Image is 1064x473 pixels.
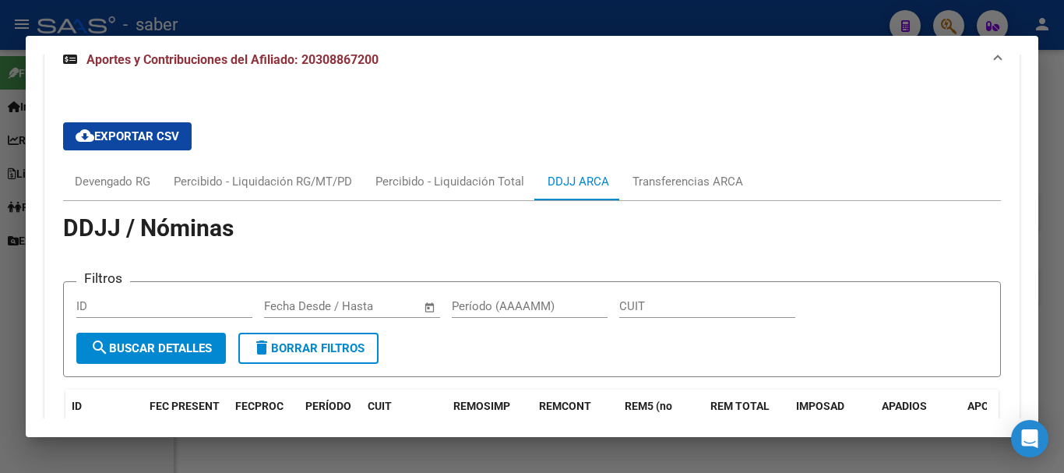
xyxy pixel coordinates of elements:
datatable-header-cell: FECPROC [229,390,299,441]
span: DDJJ / Nóminas [63,214,234,242]
mat-expansion-panel-header: Aportes y Contribuciones del Afiliado: 20308867200 [44,35,1020,85]
span: ID [72,400,82,412]
input: Fecha fin [341,299,417,313]
datatable-header-cell: FEC PRESENT [143,390,229,441]
mat-icon: search [90,338,109,357]
span: REMCONT (rem8) [539,400,591,430]
mat-icon: delete [252,338,271,357]
datatable-header-cell: APADIOS [876,390,961,441]
datatable-header-cell: APO B SOC [961,390,1047,441]
div: Open Intercom Messenger [1011,420,1048,457]
div: Percibido - Liquidación RG/MT/PD [174,173,352,190]
datatable-header-cell: IMPOSAD [790,390,876,441]
div: Transferencias ARCA [632,173,743,190]
datatable-header-cell: REM5 (no remunerativa) [618,390,704,441]
datatable-header-cell: CUIT [361,390,447,441]
div: Percibido - Liquidación Total [375,173,524,190]
datatable-header-cell: REMOSIMP (rem4) [447,390,533,441]
button: Borrar Filtros [238,333,379,364]
button: Open calendar [421,298,439,316]
span: Buscar Detalles [90,341,212,355]
datatable-header-cell: REM TOTAL [704,390,790,441]
button: Exportar CSV [63,122,192,150]
datatable-header-cell: PERÍODO [299,390,361,441]
span: REM TOTAL [710,400,770,412]
span: Exportar CSV [76,129,179,143]
input: Fecha inicio [264,299,327,313]
mat-icon: cloud_download [76,126,94,145]
span: APO B SOC [967,400,1023,412]
span: FECPROC [235,400,284,412]
span: PERÍODO [305,400,351,412]
span: APADIOS [882,400,927,412]
span: Aportes y Contribuciones del Afiliado: 20308867200 [86,52,379,67]
span: REMOSIMP (rem4) [453,400,510,430]
datatable-header-cell: ID [65,390,143,441]
div: DDJJ ARCA [548,173,609,190]
div: Devengado RG [75,173,150,190]
span: Borrar Filtros [252,341,365,355]
span: CUIT [368,400,392,412]
h3: Filtros [76,270,130,287]
span: REM5 (no remunerativa) [625,400,696,430]
span: IMPOSAD [796,400,844,412]
datatable-header-cell: REMCONT (rem8) [533,390,618,441]
button: Buscar Detalles [76,333,226,364]
span: FEC PRESENT [150,400,220,412]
